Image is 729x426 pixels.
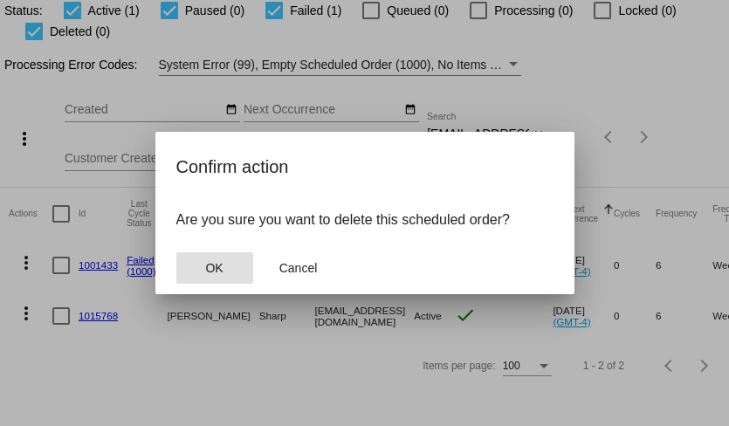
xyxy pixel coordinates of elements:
[279,261,318,275] span: Cancel
[260,252,337,284] button: Close dialog
[176,252,253,284] button: Close dialog
[205,261,223,275] span: OK
[176,153,554,181] h2: Confirm action
[176,212,554,228] p: Are you sure you want to delete this scheduled order?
